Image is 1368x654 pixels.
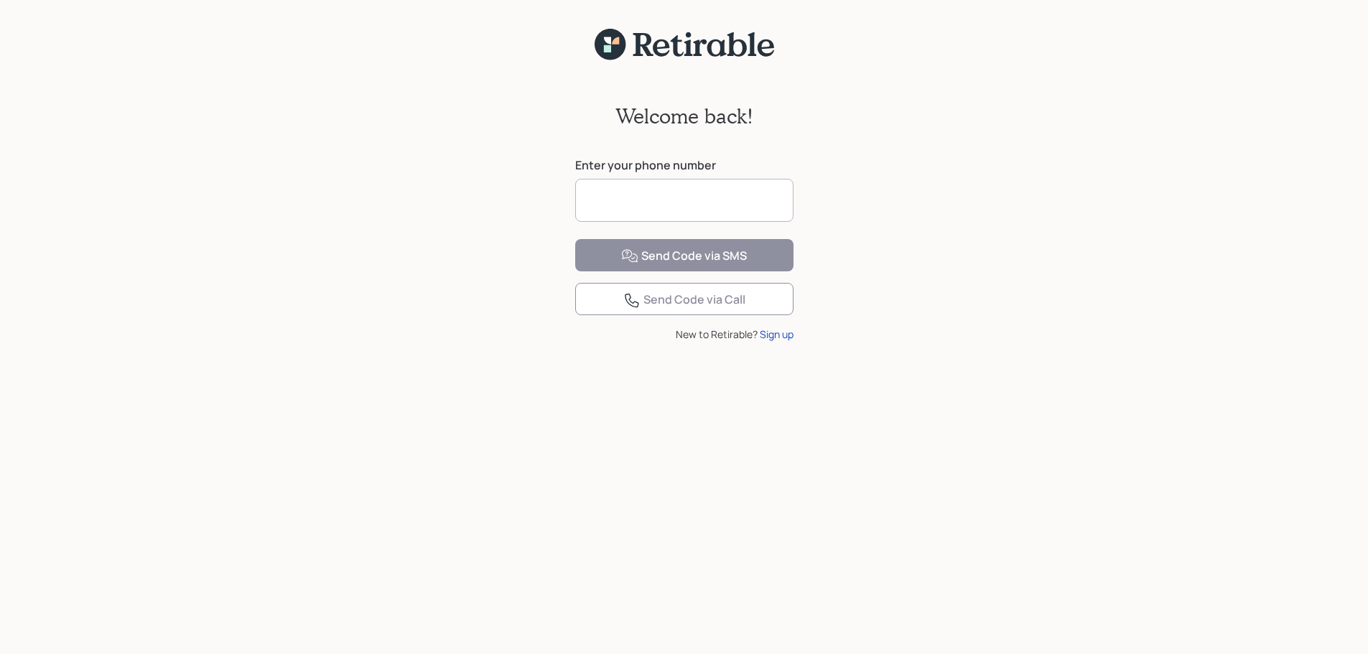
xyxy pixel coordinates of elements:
div: New to Retirable? [575,327,794,342]
div: Send Code via SMS [621,248,747,265]
div: Send Code via Call [623,291,745,309]
button: Send Code via SMS [575,239,794,271]
button: Send Code via Call [575,283,794,315]
label: Enter your phone number [575,157,794,173]
div: Sign up [760,327,794,342]
h2: Welcome back! [615,104,753,129]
